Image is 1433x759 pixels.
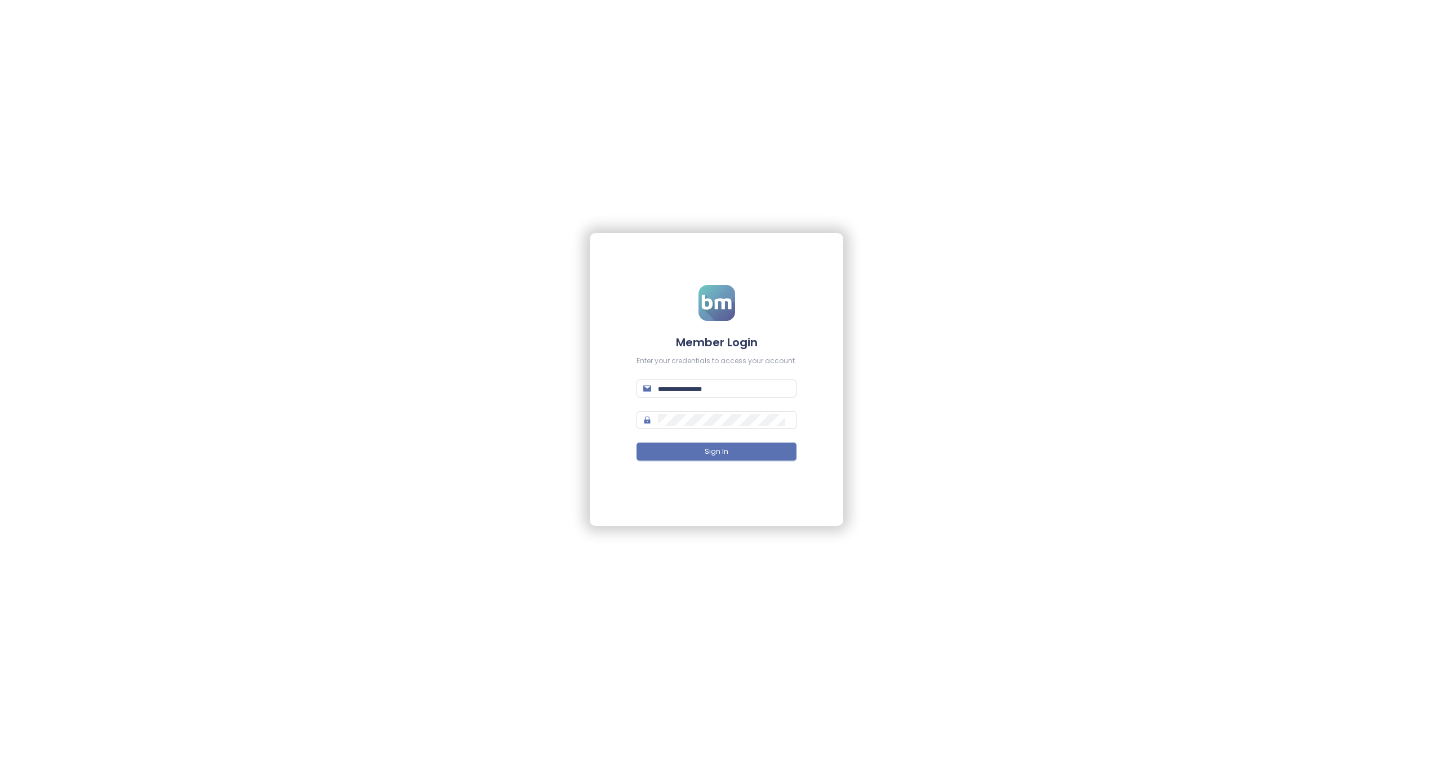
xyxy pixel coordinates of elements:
[643,416,651,424] span: lock
[637,443,796,461] button: Sign In
[643,385,651,392] span: mail
[705,447,728,457] span: Sign In
[637,356,796,367] div: Enter your credentials to access your account.
[637,334,796,350] h4: Member Login
[698,285,735,321] img: logo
